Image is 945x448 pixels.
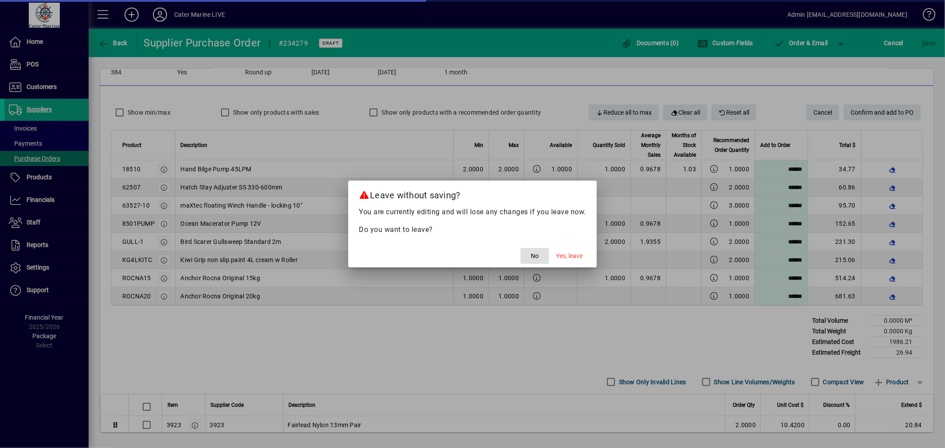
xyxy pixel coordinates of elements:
button: No [521,248,549,264]
button: Yes, leave [552,248,586,264]
span: No [531,251,539,261]
h2: Leave without saving? [348,181,597,206]
span: Yes, leave [556,251,583,261]
p: Do you want to leave? [359,224,586,235]
p: You are currently editing and will lose any changes if you leave now. [359,207,586,217]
